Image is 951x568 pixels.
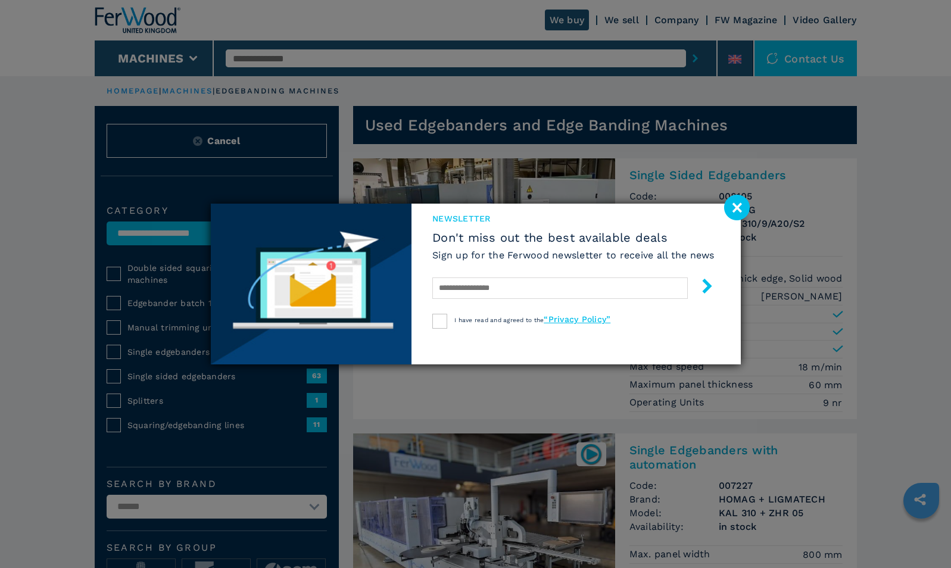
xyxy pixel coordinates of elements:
button: submit-button [688,274,715,302]
span: Don't miss out the best available deals [432,230,715,245]
h6: Sign up for the Ferwood newsletter to receive all the news [432,248,715,262]
img: Newsletter image [211,204,412,364]
span: newsletter [432,213,715,224]
span: I have read and agreed to the [454,317,610,323]
a: “Privacy Policy” [544,314,610,324]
